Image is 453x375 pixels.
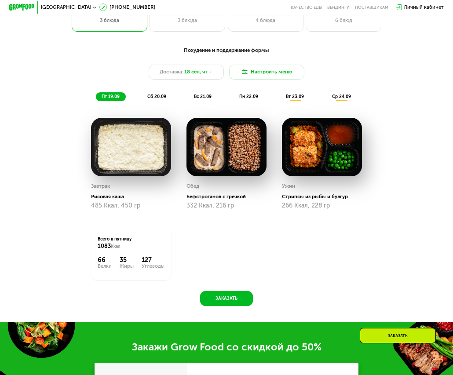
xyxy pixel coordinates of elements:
[142,256,164,264] div: 127
[360,328,436,343] div: Заказать
[229,65,305,80] button: Настроить меню
[99,4,155,11] a: [PHONE_NUMBER]
[313,17,375,24] div: 6 блюд
[186,202,266,209] div: 332 Ккал, 216 гр
[120,256,134,264] div: 35
[160,68,183,76] span: Доставка:
[98,236,165,250] div: Всего в пятницу
[286,94,304,99] span: вт 23.09
[120,264,134,269] div: Жиры
[186,193,271,200] div: Бефстроганов с гречкой
[78,17,141,24] div: 3 блюда
[111,244,121,249] span: Ккал
[355,5,388,10] div: поставщикам
[142,264,164,269] div: Углеводы
[147,94,166,99] span: сб 20.09
[41,5,91,10] span: [GEOGRAPHIC_DATA]
[186,182,199,191] div: Обед
[91,182,110,191] div: Завтрак
[404,4,444,11] div: Личный кабинет
[327,5,350,10] a: Вендинги
[282,193,367,200] div: Стрипсы из рыбы и булгур
[40,47,413,55] div: Похудение и поддержание формы
[282,182,295,191] div: Ужин
[332,94,351,99] span: ср 24.09
[157,17,219,24] div: 3 блюда
[291,5,322,10] a: Качество еды
[194,94,212,99] span: вс 21.09
[234,17,296,24] div: 4 блюда
[91,202,171,209] div: 485 Ккал, 450 гр
[282,202,362,209] div: 266 Ккал, 228 гр
[98,264,112,269] div: Белки
[102,94,120,99] span: пт 19.09
[98,243,111,249] span: 1083
[239,94,258,99] span: пн 22.09
[200,291,253,306] button: Заказать
[184,68,208,76] span: 18 сен, чт
[91,193,176,200] div: Рисовая каша
[98,256,112,264] div: 66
